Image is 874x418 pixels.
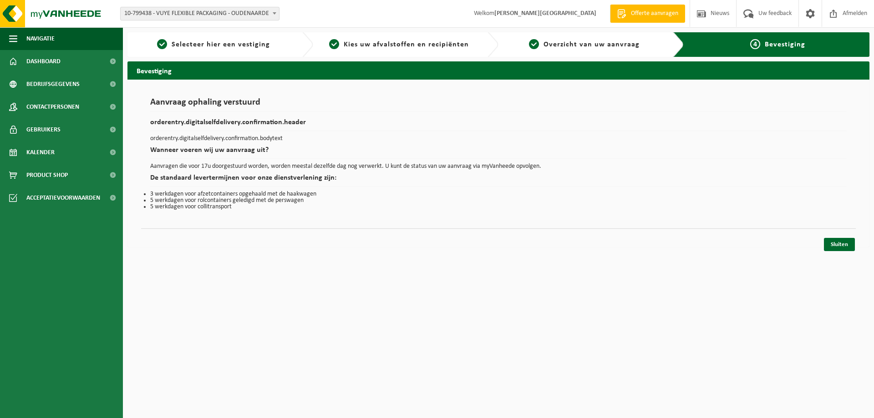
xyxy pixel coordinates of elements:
[121,7,279,20] span: 10-799438 - VUYE FLEXIBLE PACKAGING - OUDENAARDE
[318,39,481,50] a: 2Kies uw afvalstoffen en recipiënten
[150,163,847,170] p: Aanvragen die voor 17u doorgestuurd worden, worden meestal dezelfde dag nog verwerkt. U kunt de s...
[26,141,55,164] span: Kalender
[750,39,760,49] span: 4
[157,39,167,49] span: 1
[127,61,869,79] h2: Bevestiging
[150,191,847,197] li: 3 werkdagen voor afzetcontainers opgehaald met de haakwagen
[329,39,339,49] span: 2
[150,197,847,204] li: 5 werkdagen voor rolcontainers geledigd met de perswagen
[26,164,68,186] span: Product Shop
[765,41,805,48] span: Bevestiging
[629,9,681,18] span: Offerte aanvragen
[26,27,55,50] span: Navigatie
[529,39,539,49] span: 3
[503,39,666,50] a: 3Overzicht van uw aanvraag
[544,41,640,48] span: Overzicht van uw aanvraag
[150,98,847,112] h1: Aanvraag ophaling verstuurd
[150,119,847,131] h2: orderentry.digitalselfdelivery.confirmation.header
[494,10,596,17] strong: [PERSON_NAME][GEOGRAPHIC_DATA]
[26,50,61,73] span: Dashboard
[26,118,61,141] span: Gebruikers
[824,238,855,251] a: Sluiten
[610,5,685,23] a: Offerte aanvragen
[132,39,295,50] a: 1Selecteer hier een vestiging
[120,7,279,20] span: 10-799438 - VUYE FLEXIBLE PACKAGING - OUDENAARDE
[150,204,847,210] li: 5 werkdagen voor collitransport
[172,41,270,48] span: Selecteer hier een vestiging
[150,146,847,159] h2: Wanneer voeren wij uw aanvraag uit?
[150,174,847,186] h2: De standaard levertermijnen voor onze dienstverlening zijn:
[26,96,79,118] span: Contactpersonen
[344,41,469,48] span: Kies uw afvalstoffen en recipiënten
[26,73,80,96] span: Bedrijfsgegevens
[26,186,100,209] span: Acceptatievoorwaarden
[150,136,847,142] p: orderentry.digitalselfdelivery.confirmation.bodytext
